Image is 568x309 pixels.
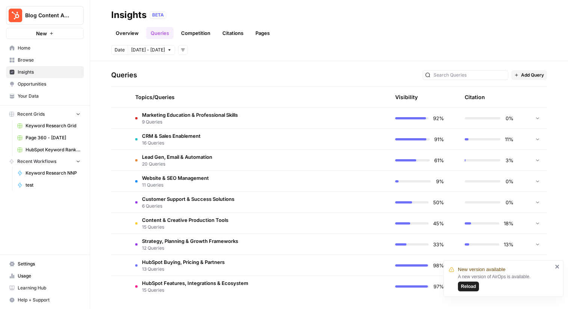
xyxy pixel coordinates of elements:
[142,182,209,188] span: 11 Queries
[131,47,165,53] span: [DATE] - [DATE]
[142,237,238,245] span: Strategy, Planning & Growth Frameworks
[218,27,248,39] a: Citations
[14,167,84,179] a: Keyword Research NNP
[458,266,505,273] span: New version available
[142,266,225,273] span: 13 Queries
[26,182,80,188] span: test
[135,87,312,107] div: Topics/Queries
[434,136,444,143] span: 91%
[511,70,547,80] button: Add Query
[433,241,444,248] span: 33%
[434,283,444,290] span: 97%
[6,109,84,120] button: Recent Grids
[465,87,485,107] div: Citation
[458,282,479,291] button: Reload
[142,161,212,167] span: 20 Queries
[434,157,444,164] span: 61%
[18,45,80,51] span: Home
[505,157,514,164] span: 3%
[458,273,553,291] div: A new version of AirOps is available.
[435,178,444,185] span: 9%
[111,27,143,39] a: Overview
[504,241,514,248] span: 13%
[505,178,514,185] span: 0%
[142,195,234,203] span: Customer Support & Success Solutions
[6,258,84,270] a: Settings
[111,9,147,21] div: Insights
[142,119,238,125] span: 9 Queries
[142,279,248,287] span: HubSpot Features, Integrations & Ecosystem
[128,45,175,55] button: [DATE] - [DATE]
[26,122,80,129] span: Keyword Research Grid
[18,81,80,87] span: Opportunities
[14,144,84,156] a: HubSpot Keyword Rankings _ Pos 1 - 20 - Keyword Rankings - HubSpot.com.csv
[18,273,80,279] span: Usage
[504,220,514,227] span: 18%
[461,283,476,290] span: Reload
[111,70,137,80] h3: Queries
[6,282,84,294] a: Learning Hub
[177,27,215,39] a: Competition
[251,27,274,39] a: Pages
[14,179,84,191] a: test
[142,224,228,231] span: 15 Queries
[6,66,84,78] a: Insights
[26,170,80,176] span: Keyword Research NNP
[433,262,444,269] span: 98%
[505,199,514,206] span: 0%
[433,220,444,227] span: 45%
[14,132,84,144] a: Page 360 - [DATE]
[6,6,84,25] button: Workspace: Blog Content Action Plan
[142,203,234,210] span: 6 Queries
[142,132,201,140] span: CRM & Sales Enablement
[142,153,212,161] span: Lead Gen, Email & Automation
[433,115,444,122] span: 92%
[505,136,514,143] span: 11%
[115,47,125,53] span: Date
[6,294,84,306] button: Help + Support
[6,42,84,54] a: Home
[6,156,84,167] button: Recent Workflows
[142,258,225,266] span: HubSpot Buying, Pricing & Partners
[142,140,201,146] span: 16 Queries
[150,11,166,19] div: BETA
[18,261,80,267] span: Settings
[6,28,84,39] button: New
[142,174,209,182] span: Website & SEO Management
[6,90,84,102] a: Your Data
[36,30,47,37] span: New
[521,72,544,78] span: Add Query
[142,216,228,224] span: Content & Creative Production Tools
[505,115,514,122] span: 0%
[6,78,84,90] a: Opportunities
[434,71,506,79] input: Search Queries
[146,27,174,39] a: Queries
[18,297,80,303] span: Help + Support
[14,120,84,132] a: Keyword Research Grid
[142,287,248,294] span: 15 Queries
[142,111,238,119] span: Marketing Education & Professional Skills
[18,285,80,291] span: Learning Hub
[25,12,71,19] span: Blog Content Action Plan
[395,93,418,101] div: Visibility
[18,69,80,75] span: Insights
[26,134,80,141] span: Page 360 - [DATE]
[6,54,84,66] a: Browse
[26,146,80,153] span: HubSpot Keyword Rankings _ Pos 1 - 20 - Keyword Rankings - HubSpot.com.csv
[433,199,444,206] span: 50%
[555,264,560,270] button: close
[6,270,84,282] a: Usage
[18,57,80,63] span: Browse
[9,9,22,22] img: Blog Content Action Plan Logo
[142,245,238,252] span: 12 Queries
[17,158,56,165] span: Recent Workflows
[18,93,80,99] span: Your Data
[17,111,45,118] span: Recent Grids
